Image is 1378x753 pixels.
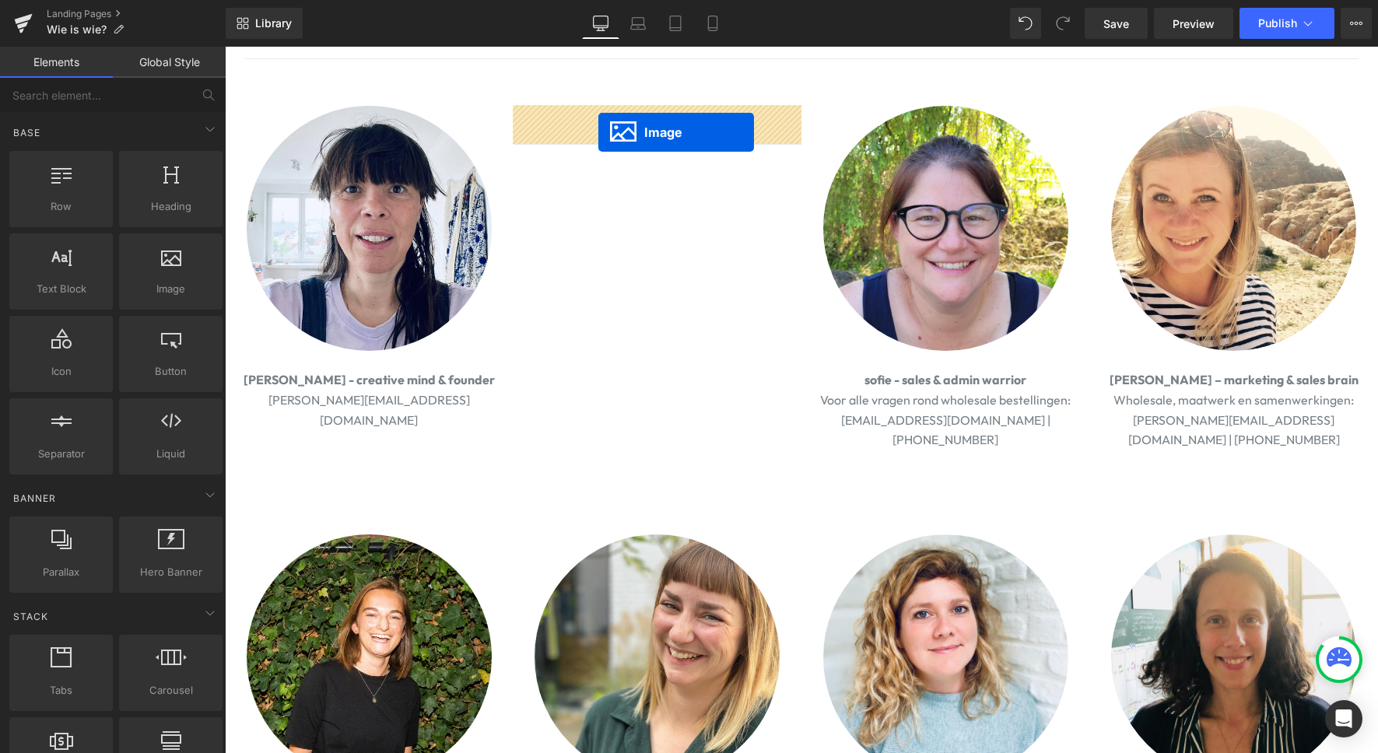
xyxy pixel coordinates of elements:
span: Heading [124,198,218,215]
span: Button [124,363,218,380]
p: [PERSON_NAME][EMAIL_ADDRESS][DOMAIN_NAME] | [PHONE_NUMBER] [865,364,1154,404]
span: Stack [12,609,50,624]
p: Wholesale, maatwerk en samenwerkingen: [865,344,1154,364]
span: Separator [14,446,108,462]
span: Library [255,16,292,30]
a: New Library [226,8,303,39]
span: Wie is wie? [47,23,107,36]
p: [EMAIL_ADDRESS][DOMAIN_NAME] | [PHONE_NUMBER] [577,364,865,404]
p: Voor alle vragen rond wholesale bestellingen: [577,344,865,364]
span: Banner [12,491,58,506]
button: Redo [1047,8,1078,39]
a: Mobile [694,8,731,39]
strong: [PERSON_NAME] - creative mind & founder [19,325,270,341]
span: Publish [1258,17,1297,30]
a: Landing Pages [47,8,226,20]
span: Hero Banner [124,564,218,580]
span: Base [12,125,42,140]
span: Liquid [124,446,218,462]
span: Parallax [14,564,108,580]
span: Image [124,281,218,297]
span: [PERSON_NAME] – marketing & sales brain [885,325,1134,341]
a: Desktop [582,8,619,39]
span: Icon [14,363,108,380]
span: Row [14,198,108,215]
span: Tabs [14,682,108,699]
div: Open Intercom Messenger [1325,700,1362,737]
button: Undo [1010,8,1041,39]
span: Save [1103,16,1129,32]
span: Text Block [14,281,108,297]
a: Preview [1154,8,1233,39]
span: Carousel [124,682,218,699]
span: sofie - sales & admin warrior [640,325,801,341]
button: More [1341,8,1372,39]
a: Laptop [619,8,657,39]
button: Publish [1239,8,1334,39]
span: Preview [1173,16,1215,32]
a: Global Style [113,47,226,78]
a: Tablet [657,8,694,39]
